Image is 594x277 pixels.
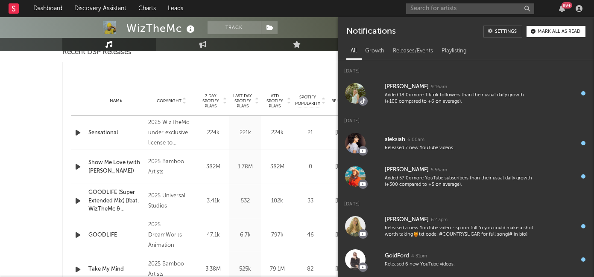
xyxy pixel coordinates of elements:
button: 99+ [559,5,565,12]
div: 47.1k [199,231,227,239]
div: [DATE] [338,60,594,77]
div: 797k [263,231,291,239]
div: 46 [296,231,325,239]
div: 532 [231,197,259,205]
div: 21 [296,129,325,137]
div: 1.78M [231,163,259,171]
div: [PERSON_NAME] [385,215,429,225]
a: [PERSON_NAME]5:56amAdded 57.0x more YouTube subscribers than their usual daily growth (+300 compa... [338,160,594,193]
a: aleksiah6:00amReleased 7 new YouTube videos. [338,127,594,160]
div: 221k [231,129,259,137]
div: 2025 WizTheMc under exclusive license to SoundOn [148,118,195,148]
div: [PERSON_NAME] [385,165,429,175]
div: [DATE] [338,110,594,127]
div: Notifications [346,26,395,38]
div: 9:16am [431,84,447,90]
button: Track [208,21,261,34]
div: Added 18.0x more Tiktok followers than their usual daily growth (+100 compared to +6 on average). [385,92,535,105]
div: 33 [296,197,325,205]
div: aleksiah [385,135,405,145]
div: [DATE] [330,265,358,274]
div: 6:43pm [431,217,448,223]
div: Settings [495,29,517,34]
div: Mark all as read [538,29,580,34]
div: Released 7 new YouTube videos. [385,145,535,151]
span: Spotify Popularity [295,94,320,107]
div: 224k [263,129,291,137]
a: [PERSON_NAME]6:43pmReleased a new YouTube video - spoon full ‘o you could make a shot worth takin... [338,210,594,243]
div: Added 57.0x more YouTube subscribers than their usual daily growth (+300 compared to +5 on average). [385,175,535,188]
div: 382M [199,163,227,171]
div: [PERSON_NAME] [385,82,429,92]
div: 2025 DreamWorks Animation [148,220,195,251]
span: ATD Spotify Plays [263,93,286,109]
div: 82 [296,265,325,274]
div: 4:31pm [411,253,427,260]
div: 99 + [562,2,572,9]
div: 2025 Bamboo Artists [148,157,195,177]
div: [DATE] [330,197,358,205]
span: Copyright [157,98,181,104]
a: Show Me Love (with [PERSON_NAME]) [88,159,144,175]
div: GoldFord [385,251,409,261]
div: Released 6 new YouTube videos. [385,261,535,268]
a: GOODLIFE [88,231,144,239]
div: [DATE] [330,231,358,239]
span: Recent DSP Releases [62,47,132,58]
span: Last Day Spotify Plays [231,93,254,109]
div: [DATE] [330,129,358,137]
div: 382M [263,163,291,171]
div: 6.7k [231,231,259,239]
div: Name [88,98,144,104]
div: 525k [231,265,259,274]
div: 79.1M [263,265,291,274]
a: [PERSON_NAME]9:16amAdded 18.0x more Tiktok followers than their usual daily growth (+100 compared... [338,77,594,110]
a: Settings [483,26,522,38]
span: Released [331,98,351,104]
div: Growth [361,44,389,58]
div: WizTheMc [126,21,197,35]
a: GOODLIFE (Super Extended Mix) [feat. WizTheMc & [PERSON_NAME]] [from The Bad Guys 2] [88,188,144,214]
div: [DATE] [338,193,594,210]
input: Search for artists [406,3,534,14]
div: Playlisting [437,44,471,58]
div: 3.41k [199,197,227,205]
a: Sensational [88,129,144,137]
div: Releases/Events [389,44,437,58]
button: Mark all as read [527,26,585,37]
div: 3.38M [199,265,227,274]
a: Take My Mind [88,265,144,274]
div: 2025 Universal Studios [148,191,195,211]
span: 7 Day Spotify Plays [199,93,222,109]
div: Released a new YouTube video - spoon full ‘o you could make a shot worth taking🍯txt code: #COUNTR... [385,225,535,238]
div: All [346,44,361,58]
div: 6:00am [407,137,424,143]
a: GoldFord4:31pmReleased 6 new YouTube videos. [338,243,594,276]
div: 0 [296,163,325,171]
div: 5:56am [431,167,447,173]
div: 224k [199,129,227,137]
div: 102k [263,197,291,205]
div: [DATE] [330,163,358,171]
